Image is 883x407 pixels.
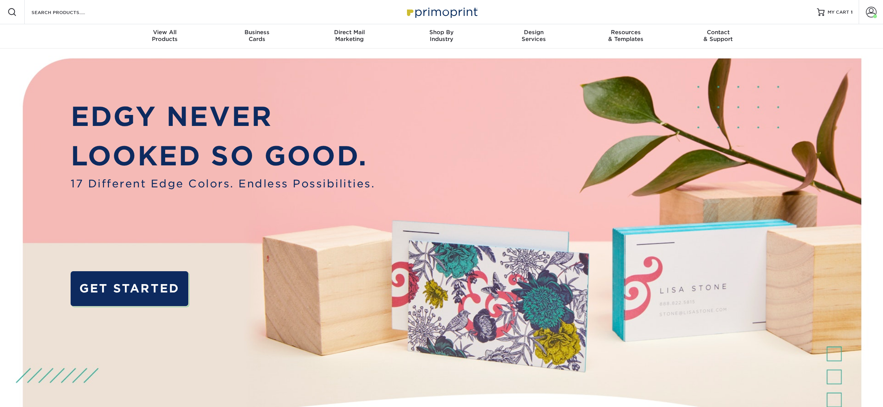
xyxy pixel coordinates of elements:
div: Products [119,29,211,42]
div: Cards [211,29,303,42]
span: Contact [672,29,764,36]
span: Shop By [396,29,488,36]
a: BusinessCards [211,24,303,49]
a: Shop ByIndustry [396,24,488,49]
span: Business [211,29,303,36]
img: Primoprint [404,4,479,20]
p: EDGY NEVER [71,97,375,137]
span: Design [487,29,580,36]
div: Services [487,29,580,42]
div: & Support [672,29,764,42]
p: LOOKED SO GOOD. [71,136,375,176]
span: Direct Mail [303,29,396,36]
div: & Templates [580,29,672,42]
div: Industry [396,29,488,42]
span: 17 Different Edge Colors. Endless Possibilities. [71,176,375,192]
a: Direct MailMarketing [303,24,396,49]
div: Marketing [303,29,396,42]
span: Resources [580,29,672,36]
a: GET STARTED [71,271,188,306]
a: View AllProducts [119,24,211,49]
span: MY CART [828,9,849,16]
a: DesignServices [487,24,580,49]
input: SEARCH PRODUCTS..... [31,8,105,17]
span: 1 [851,9,853,15]
span: View All [119,29,211,36]
a: Resources& Templates [580,24,672,49]
a: Contact& Support [672,24,764,49]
